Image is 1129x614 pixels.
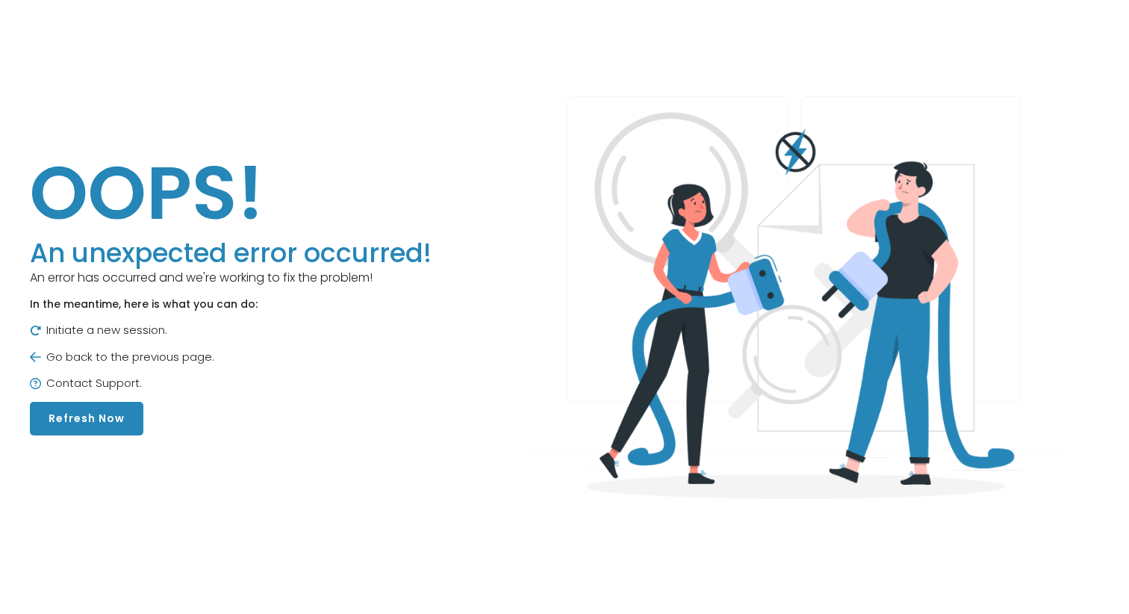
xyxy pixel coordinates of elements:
button: Refresh Now [30,402,143,435]
p: Initiate a new session. [30,322,432,339]
p: Go back to the previous page. [30,349,432,366]
p: In the meantime, here is what you can do: [30,297,432,312]
p: An error has occurred and we're working to fix the problem! [30,269,432,287]
p: Contact Support. [30,375,432,392]
h1: OOPS! [30,148,432,238]
h3: An unexpected error occurred! [30,238,432,269]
